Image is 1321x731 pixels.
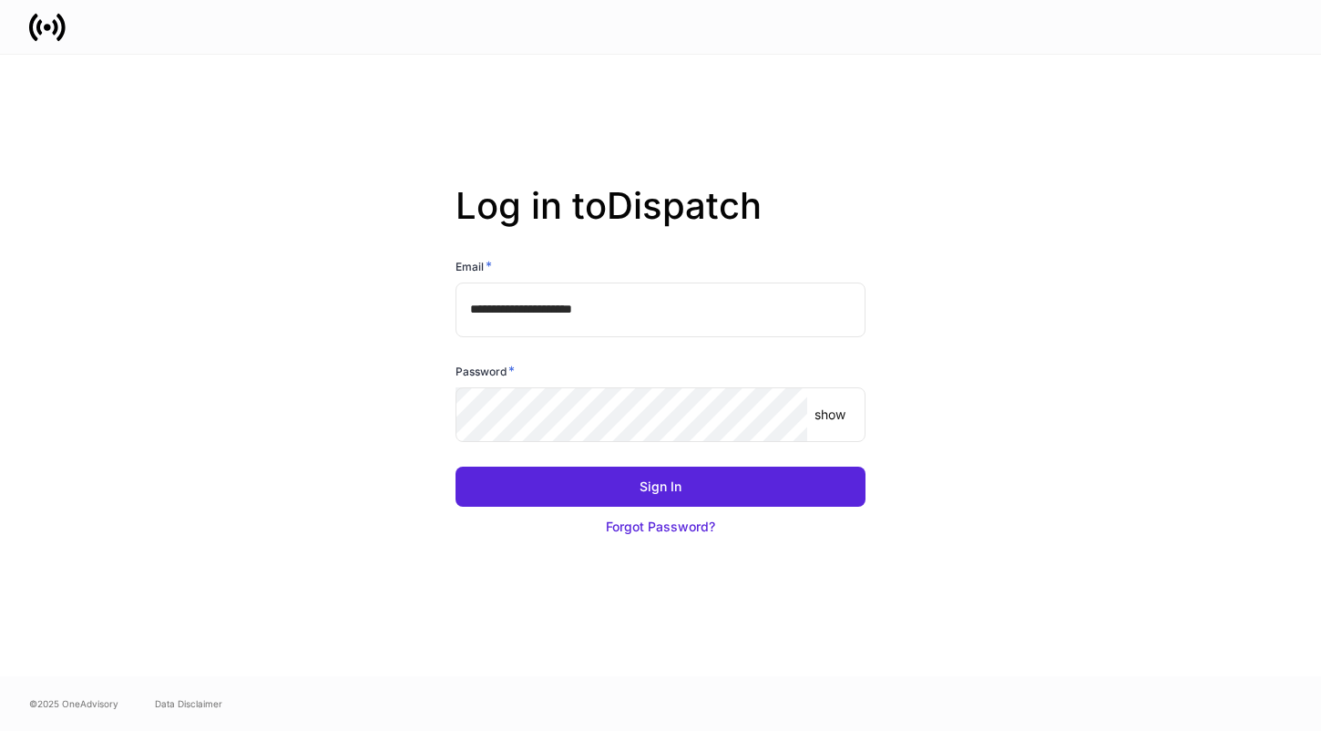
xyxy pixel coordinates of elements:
[456,507,865,547] button: Forgot Password?
[456,257,492,275] h6: Email
[456,467,865,507] button: Sign In
[640,478,681,496] div: Sign In
[456,362,515,380] h6: Password
[155,696,222,711] a: Data Disclaimer
[814,406,845,424] p: show
[606,518,715,536] div: Forgot Password?
[456,184,865,257] h2: Log in to Dispatch
[29,696,118,711] span: © 2025 OneAdvisory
